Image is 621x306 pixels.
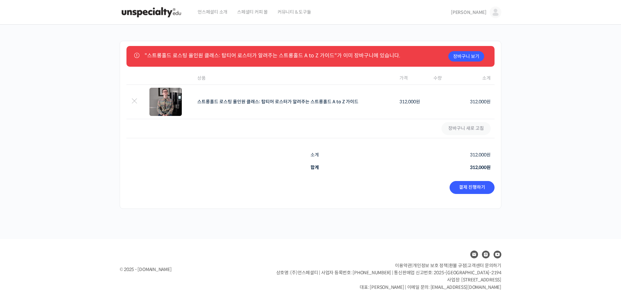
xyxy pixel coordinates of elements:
bdi: 312,000 [470,152,491,158]
div: © 2025 - [DOMAIN_NAME] [120,265,260,274]
bdi: 312,000 [399,99,420,105]
a: 스트롱홀드 로스팅 올인원 클래스: 탑티어 로스터가 알려주는 스트롱홀드 A to Z 가이드 [197,99,358,105]
bdi: 312,000 [470,164,491,170]
span: 원 [486,164,491,170]
a: 환불 규정 [449,263,466,268]
a: 이용약관 [395,263,411,268]
th: 수량 [430,72,461,85]
p: | | | 상호명: (주)언스페셜티 | 사업자 등록번호: [PHONE_NUMBER] | 통신판매업 신고번호: 2025-[GEOGRAPHIC_DATA]-2194 사업장: [ST... [276,262,501,291]
a: 개인정보 보호 정책 [413,263,448,268]
th: 소계 [310,149,375,161]
li: "스트롱홀드 로스팅 올인원 클래스: 탑티어 로스터가 알려주는 스트롱홀드 A to Z 가이드"가 이미 장바구니에 있습니다. [145,51,484,60]
a: 장바구니에서 스트롱홀드 로스팅 올인원 클래스: 탑티어 로스터가 알려주는 스트롱홀드 A to Z 가이드 제거 [130,98,138,106]
th: 소계 [461,72,495,85]
th: 가격 [396,72,430,85]
bdi: 312,000 [470,99,491,105]
a: 장바구니 보기 [448,51,484,62]
th: 상품 [193,72,396,85]
a: 결제 진행하기 [450,181,495,194]
span: 원 [486,152,491,158]
span: [PERSON_NAME] [451,9,486,15]
span: 고객센터 문의하기 [467,263,501,268]
th: 합계 [310,161,375,174]
span: 원 [416,99,420,105]
span: 원 [486,99,491,105]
